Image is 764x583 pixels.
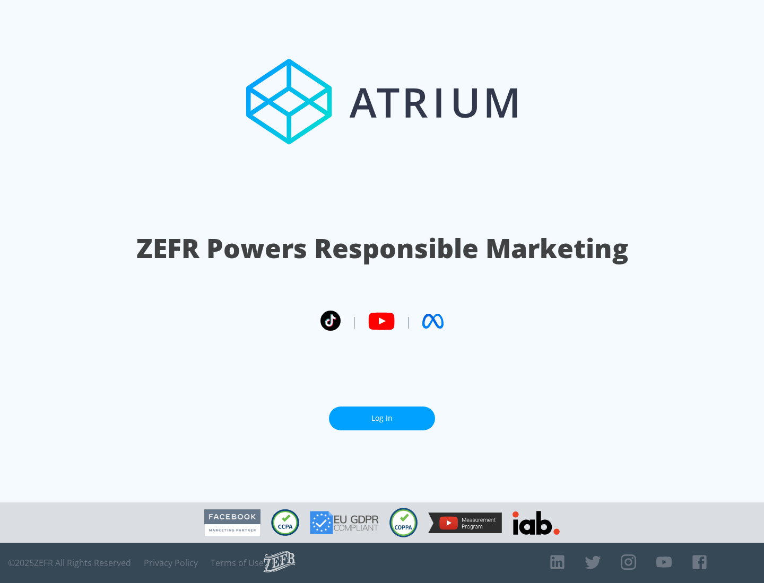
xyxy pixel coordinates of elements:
span: | [405,313,412,329]
a: Log In [329,407,435,430]
h1: ZEFR Powers Responsible Marketing [136,230,628,267]
span: | [351,313,358,329]
img: YouTube Measurement Program [428,513,502,533]
img: GDPR Compliant [310,511,379,534]
img: IAB [513,511,560,535]
img: COPPA Compliant [389,508,418,537]
a: Terms of Use [211,558,264,568]
a: Privacy Policy [144,558,198,568]
img: Facebook Marketing Partner [204,509,261,536]
img: CCPA Compliant [271,509,299,536]
span: © 2025 ZEFR All Rights Reserved [8,558,131,568]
